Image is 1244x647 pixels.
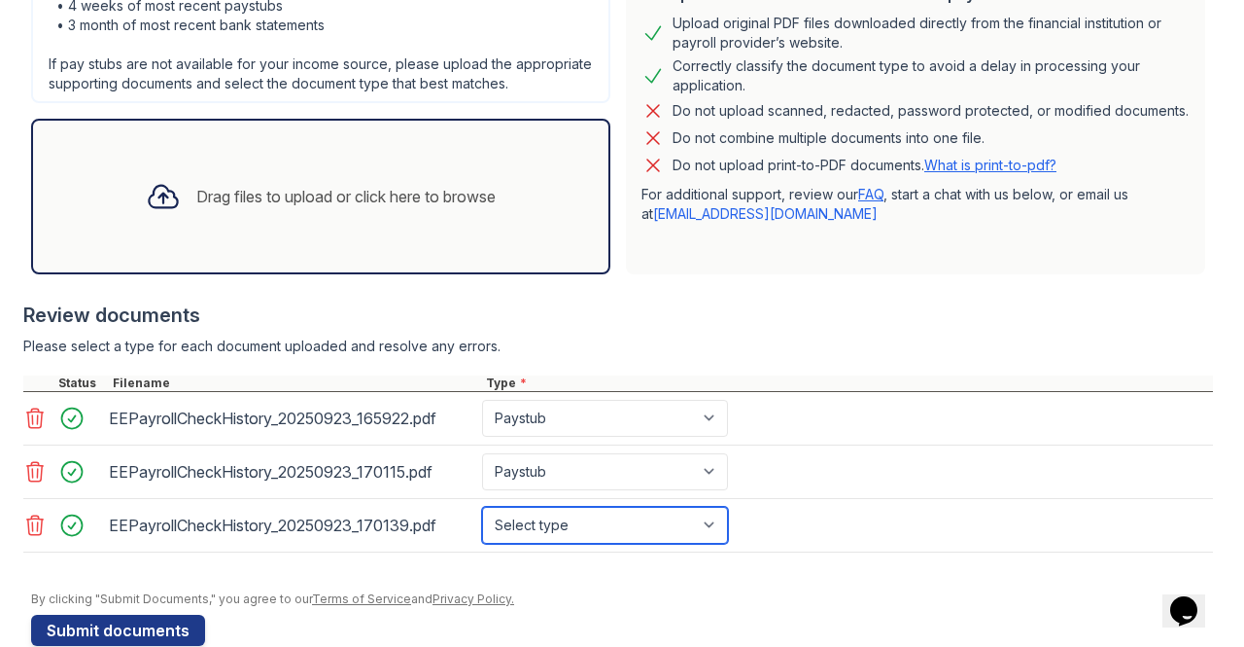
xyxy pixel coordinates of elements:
div: Filename [109,376,482,391]
button: Submit documents [31,615,205,646]
a: FAQ [858,186,883,202]
p: For additional support, review our , start a chat with us below, or email us at [641,185,1190,224]
iframe: chat widget [1162,569,1225,628]
div: Type [482,376,1213,391]
div: Drag files to upload or click here to browse [196,185,496,208]
div: EEPayrollCheckHistory_20250923_170115.pdf [109,456,474,487]
div: Do not combine multiple documents into one file. [673,126,985,150]
a: Privacy Policy. [432,592,514,606]
div: Review documents [23,302,1213,329]
div: Status [54,376,109,391]
a: Terms of Service [312,592,411,606]
div: Do not upload scanned, redacted, password protected, or modified documents. [673,99,1189,123]
div: Correctly classify the document type to avoid a delay in processing your application. [673,56,1190,95]
a: What is print-to-pdf? [924,157,1056,173]
div: Upload original PDF files downloaded directly from the financial institution or payroll provider’... [673,14,1190,53]
div: EEPayrollCheckHistory_20250923_170139.pdf [109,510,474,541]
a: [EMAIL_ADDRESS][DOMAIN_NAME] [653,205,878,222]
div: EEPayrollCheckHistory_20250923_165922.pdf [109,403,474,434]
div: By clicking "Submit Documents," you agree to our and [31,592,1213,607]
div: Please select a type for each document uploaded and resolve any errors. [23,337,1213,356]
p: Do not upload print-to-PDF documents. [673,156,1056,175]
